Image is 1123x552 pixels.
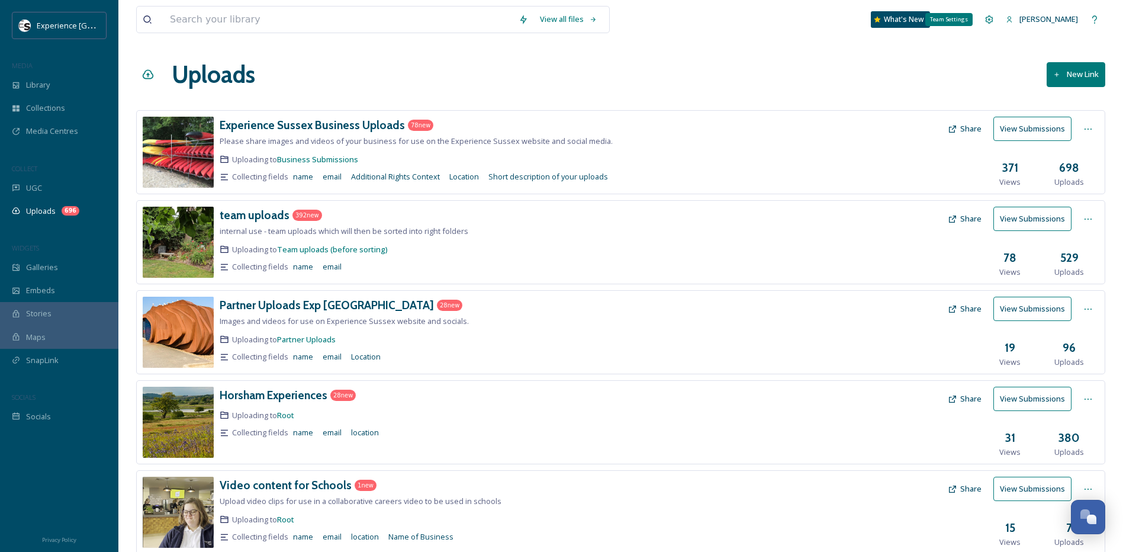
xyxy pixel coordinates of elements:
span: name [293,261,313,272]
span: COLLECT [12,164,37,173]
span: name [293,427,313,438]
span: Collecting fields [232,171,288,182]
a: Video content for Schools [220,477,352,494]
input: Search your library [164,7,513,33]
a: Team Settings [979,9,1000,30]
span: Uploading to [232,410,294,421]
img: 5660c4b2-d626-4a61-a0a9-49266b7cc8c0.jpg [143,477,214,548]
span: Uploads [1054,357,1084,368]
button: View Submissions [993,117,1071,141]
span: Views [999,267,1021,278]
span: Uploads [1054,176,1084,188]
div: What's New [871,11,930,28]
span: Media Centres [26,126,78,137]
span: Uploading to [232,514,294,525]
span: SOCIALS [12,393,36,402]
span: Galleries [26,262,58,273]
div: 696 [62,206,79,216]
div: 28 new [330,390,356,401]
span: email [323,171,342,182]
span: Views [999,447,1021,458]
button: View Submissions [993,387,1071,411]
span: Collecting fields [232,351,288,362]
h3: 7 [1066,519,1072,537]
span: email [323,427,342,438]
span: Maps [26,332,46,343]
h3: 78 [1003,249,1016,267]
div: Team Settings [925,13,973,26]
a: Business Submissions [277,154,358,165]
h3: Partner Uploads Exp [GEOGRAPHIC_DATA] [220,298,434,312]
a: View Submissions [993,117,1077,141]
span: Upload video clips for use in a collaborative careers video to be used in schools [220,496,501,506]
a: Experience Sussex Business Uploads [220,117,405,134]
h3: 371 [1002,159,1018,176]
h3: 19 [1005,339,1015,357]
span: Short description of your uploads [488,171,608,182]
span: Location [449,171,479,182]
button: Share [942,297,987,320]
div: View all files [534,8,603,31]
span: UGC [26,182,42,194]
span: Collecting fields [232,427,288,438]
span: SnapLink [26,355,59,366]
div: 1 new [355,480,377,491]
span: Please share images and videos of your business for use on the Experience Sussex website and soci... [220,136,613,146]
a: Partner Uploads Exp [GEOGRAPHIC_DATA] [220,297,434,314]
span: internal use - team uploads which will then be sorted into right folders [220,226,468,236]
span: Additional Rights Context [351,171,440,182]
span: Collections [26,102,65,114]
a: View Submissions [993,207,1077,231]
button: View Submissions [993,207,1071,231]
div: 78 new [408,120,433,131]
span: Experience [GEOGRAPHIC_DATA] [37,20,154,31]
span: MEDIA [12,61,33,70]
a: [PERSON_NAME] [1000,8,1084,31]
span: Uploads [1054,267,1084,278]
span: Uploading to [232,244,388,255]
h3: team uploads [220,208,289,222]
button: Share [942,117,987,140]
span: location [351,531,379,543]
img: 915411c4-c596-48a4-8f82-2814f59fea12.jpg [143,387,214,458]
span: Views [999,176,1021,188]
a: View Submissions [993,387,1077,411]
span: Socials [26,411,51,422]
h3: 698 [1059,159,1079,176]
span: Name of Business [388,531,453,543]
span: Views [999,357,1021,368]
h3: 96 [1063,339,1076,357]
a: Root [277,410,294,421]
span: Collecting fields [232,261,288,272]
span: Views [999,537,1021,548]
span: Embeds [26,285,55,296]
div: 28 new [437,300,462,311]
button: Share [942,477,987,500]
h3: Experience Sussex Business Uploads [220,118,405,132]
button: Open Chat [1071,500,1105,534]
h3: 15 [1005,519,1015,537]
button: Share [942,387,987,410]
img: WSCC%20ES%20Socials%20Icon%20-%20Secondary%20-%20Black.jpg [19,20,31,31]
button: New Link [1047,62,1105,86]
span: Uploads [26,206,56,217]
a: Horsham Experiences [220,387,327,404]
span: Collecting fields [232,531,288,543]
a: Uploads [172,57,255,92]
a: Partner Uploads [277,334,336,345]
span: Location [351,351,381,362]
img: 125165af-9d03-4ef7-82b6-2511deae84aa.jpg [143,207,214,278]
img: 218194f6-64f8-420b-acf8-e40114b89db6.jpg [143,117,214,188]
button: Share [942,207,987,230]
span: Uploads [1054,447,1084,458]
span: name [293,351,313,362]
a: View Submissions [993,297,1077,321]
h3: 31 [1005,429,1015,447]
a: Team uploads (before sorting) [277,244,388,255]
span: Stories [26,308,52,319]
h3: Video content for Schools [220,478,352,492]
